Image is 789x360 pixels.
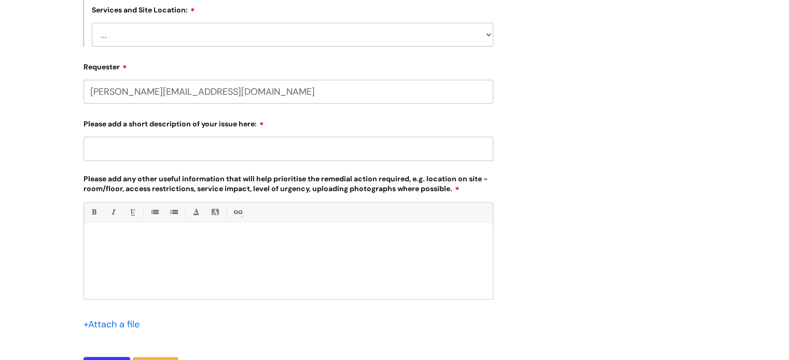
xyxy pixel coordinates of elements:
[84,59,493,71] label: Requester
[92,4,195,15] label: Services and Site Location:
[231,206,244,219] a: Link
[84,116,493,128] label: Please add a short description of your issue here:
[84,172,493,194] label: Please add any other useful information that will help prioritise the remedial action required, e...
[84,80,493,104] input: Email
[106,206,119,219] a: Italic (Ctrl-I)
[84,316,146,333] div: Attach a file
[148,206,161,219] a: • Unordered List (Ctrl-Shift-7)
[189,206,202,219] a: Font Color
[167,206,180,219] a: 1. Ordered List (Ctrl-Shift-8)
[126,206,139,219] a: Underline(Ctrl-U)
[87,206,100,219] a: Bold (Ctrl-B)
[209,206,222,219] a: Back Color
[84,318,88,330] span: +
